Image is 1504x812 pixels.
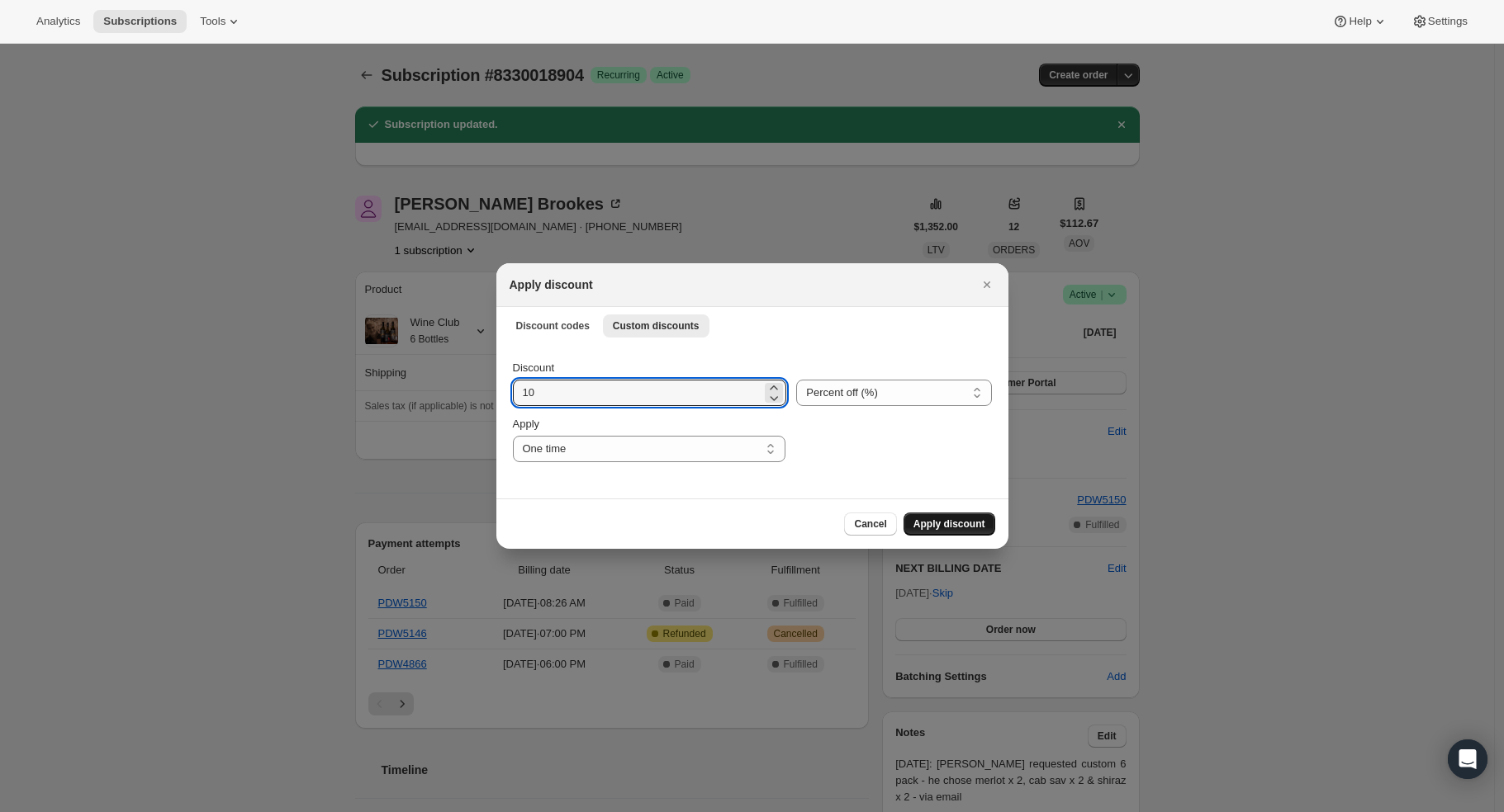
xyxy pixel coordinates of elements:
h2: Apply discount [510,276,593,293]
button: Apply discount [904,512,995,536]
button: Discount codes [506,314,600,338]
span: Help [1349,15,1371,28]
span: Discount codes [516,319,590,333]
span: Tools [200,15,225,28]
button: Subscriptions [93,10,187,33]
button: Tools [190,10,252,33]
span: Analytics [36,15,80,28]
button: Custom discounts [603,314,709,338]
span: Cancel [854,517,886,531]
button: Analytics [26,10,90,33]
span: Apply discount [913,517,985,531]
div: Open Intercom Messenger [1448,739,1487,779]
button: Close [975,273,999,296]
div: Custom discounts [496,343,1008,498]
span: Custom discounts [613,319,700,333]
span: Settings [1428,15,1468,28]
button: Settings [1402,10,1478,33]
span: Subscriptions [103,15,177,28]
button: Cancel [844,512,896,536]
span: Apply [513,418,540,430]
span: Discount [513,361,555,374]
button: Help [1322,10,1397,33]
